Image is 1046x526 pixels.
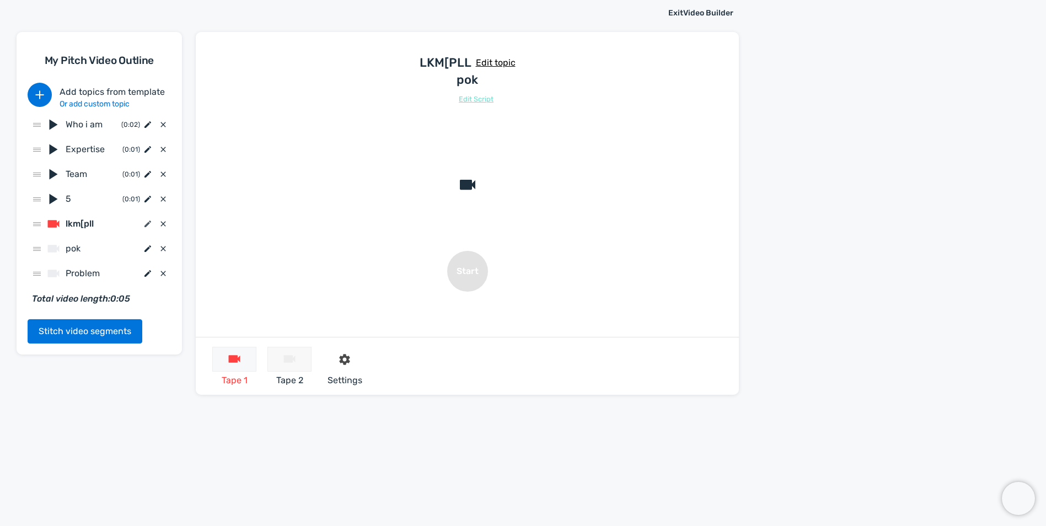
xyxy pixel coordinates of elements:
[66,243,140,255] span: pok
[28,319,142,343] button: Stitch video segments
[662,8,733,18] a: ExitVideo Builder
[32,293,130,304] span: Total video length: 0:05
[47,267,140,280] a: Problem
[47,168,140,181] a: Team(0:01)
[66,193,122,206] span: 5
[66,119,121,131] span: Who i am
[60,99,165,110] a: Or add custom topic
[28,53,171,68] h1: My Pitch Video Outline
[66,168,122,181] span: Team
[122,195,140,204] span: ( 0:01 )
[668,8,733,18] span: Exit Video Builder
[222,375,248,385] span: Tape 1
[447,251,488,292] button: Start
[66,218,140,230] span: lkm[pll
[267,346,312,387] button: Tape 2
[47,217,140,230] a: lkm[pll
[47,143,140,156] a: Expertise(0:01)
[122,170,140,179] span: ( 0:01 )
[276,375,303,385] span: Tape 2
[66,143,122,156] span: Expertise
[47,118,140,131] a: Who i am(0:02)
[121,120,140,130] span: ( 0:02 )
[122,145,140,154] span: ( 0:01 )
[212,346,256,387] button: Tape 1
[1002,482,1035,515] iframe: Chatra live chat
[47,242,140,255] a: pok
[60,86,165,99] span: Add topics from template
[47,192,140,206] a: 5(0:01)
[66,267,140,280] span: Problem
[323,346,367,387] li: Settings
